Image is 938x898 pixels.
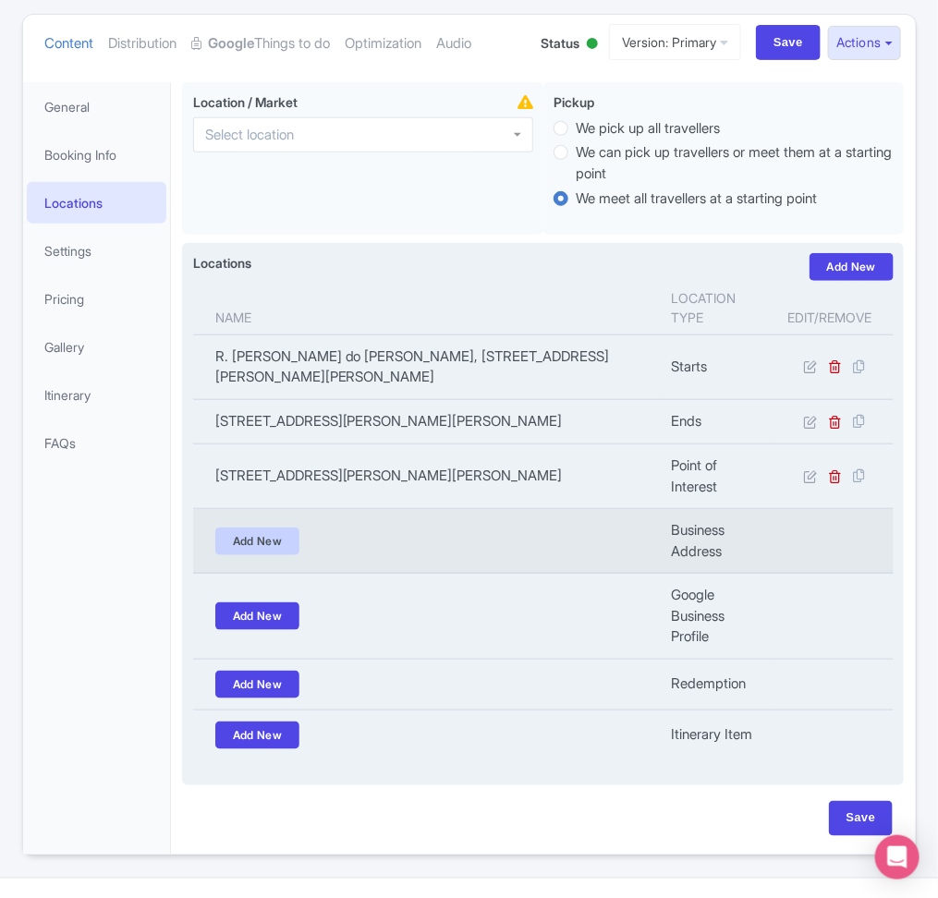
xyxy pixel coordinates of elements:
span: Status [541,33,579,53]
label: We pick up all travellers [576,118,720,140]
td: Business Address [660,509,776,574]
label: We meet all travellers at a starting point [576,188,817,210]
th: Location type [660,281,776,335]
a: GoogleThings to do [192,15,331,73]
td: Google Business Profile [660,574,776,660]
strong: Google [209,33,255,55]
td: R. [PERSON_NAME] do [PERSON_NAME], [STREET_ADDRESS][PERSON_NAME][PERSON_NAME] [193,334,661,399]
div: Open Intercom Messenger [875,835,920,880]
td: Itinerary Item [660,710,776,760]
a: Version: Primary [609,24,741,60]
a: Locations [27,182,167,224]
input: Save [829,801,894,836]
a: Itinerary [27,374,167,416]
a: Settings [27,230,167,272]
a: Add New [215,722,300,749]
a: Add New [215,528,300,555]
a: Content [45,15,94,73]
th: Edit/Remove [776,281,894,335]
a: Add New [215,671,300,698]
input: Select location [205,127,305,143]
span: Location / Market [193,94,298,110]
div: Active [583,30,602,59]
a: Pricing [27,278,167,320]
a: General [27,86,167,127]
a: Gallery [27,326,167,368]
input: Save [756,25,821,60]
a: Audio [437,15,472,73]
a: Distribution [109,15,177,73]
label: We can pick up travellers or meet them at a starting point [576,142,894,184]
a: Add New [810,253,895,281]
td: Starts [660,334,776,399]
td: Point of Interest [660,444,776,509]
a: Optimization [346,15,422,73]
a: Add New [215,602,300,630]
a: Booking Info [27,134,167,176]
td: Redemption [660,659,776,710]
span: Pickup [554,94,594,110]
th: Name [193,281,661,335]
td: [STREET_ADDRESS][PERSON_NAME][PERSON_NAME] [193,444,661,509]
td: [STREET_ADDRESS][PERSON_NAME][PERSON_NAME] [193,399,661,443]
button: Actions [828,26,901,60]
td: Ends [660,399,776,443]
a: FAQs [27,422,167,464]
label: Locations [193,253,251,273]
